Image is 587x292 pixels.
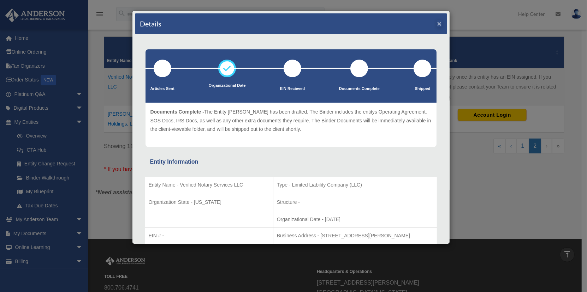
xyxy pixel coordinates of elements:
[277,231,433,240] p: Business Address - [STREET_ADDRESS][PERSON_NAME]
[414,85,431,92] p: Shipped
[150,108,432,134] p: The Entity [PERSON_NAME] has been drafted. The Binder includes the entitys Operating Agreement, S...
[150,85,174,92] p: Articles Sent
[277,198,433,207] p: Structure -
[339,85,380,92] p: Documents Complete
[437,20,442,27] button: ×
[140,19,162,29] h4: Details
[277,181,433,189] p: Type - Limited Liability Company (LLC)
[150,109,204,115] span: Documents Complete -
[280,85,305,92] p: EIN Recieved
[209,82,246,89] p: Organizational Date
[149,231,269,240] p: EIN # -
[277,215,433,224] p: Organizational Date - [DATE]
[150,157,432,167] div: Entity Information
[149,181,269,189] p: Entity Name - Verified Notary Services LLC
[149,198,269,207] p: Organization State - [US_STATE]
